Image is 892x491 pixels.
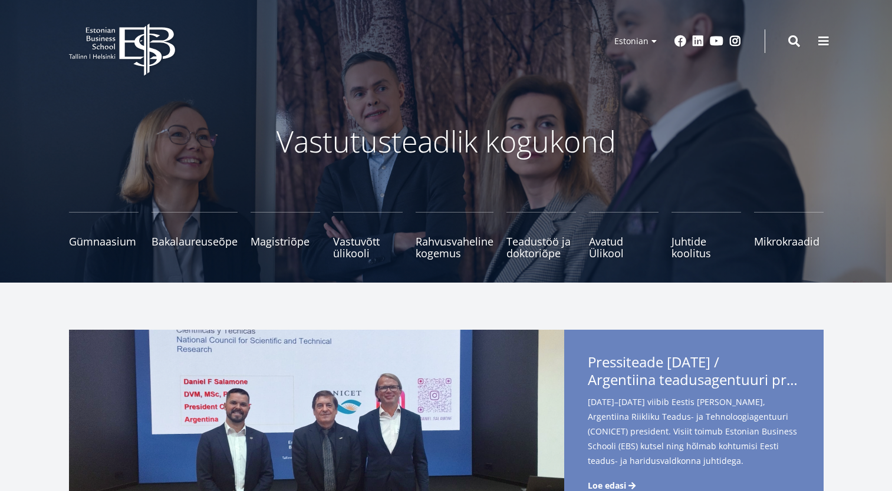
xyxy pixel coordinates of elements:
[333,212,403,259] a: Vastuvõtt ülikooli
[754,235,824,247] span: Mikrokraadid
[152,212,238,259] a: Bakalaureuseõpe
[134,124,759,159] p: Vastutusteadlik kogukond
[416,212,493,259] a: Rahvusvaheline kogemus
[69,235,139,247] span: Gümnaasium
[69,212,139,259] a: Gümnaasium
[589,235,659,259] span: Avatud Ülikool
[506,235,576,259] span: Teadustöö ja doktoriõpe
[672,235,741,259] span: Juhtide koolitus
[251,235,320,247] span: Magistriõpe
[589,212,659,259] a: Avatud Ülikool
[692,35,704,47] a: Linkedin
[416,235,493,259] span: Rahvusvaheline kogemus
[152,235,238,247] span: Bakalaureuseõpe
[333,235,403,259] span: Vastuvõtt ülikooli
[588,371,800,389] span: Argentiina teadusagentuuri president [PERSON_NAME] külastab Eestit
[506,212,576,259] a: Teadustöö ja doktoriõpe
[674,35,686,47] a: Facebook
[729,35,741,47] a: Instagram
[710,35,723,47] a: Youtube
[251,212,320,259] a: Magistriõpe
[588,353,800,392] span: Pressiteade [DATE] /
[754,212,824,259] a: Mikrokraadid
[672,212,741,259] a: Juhtide koolitus
[588,394,800,468] span: [DATE]–[DATE] viibib Eestis [PERSON_NAME], Argentiina Riikliku Teadus- ja Tehnoloogiagentuuri (CO...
